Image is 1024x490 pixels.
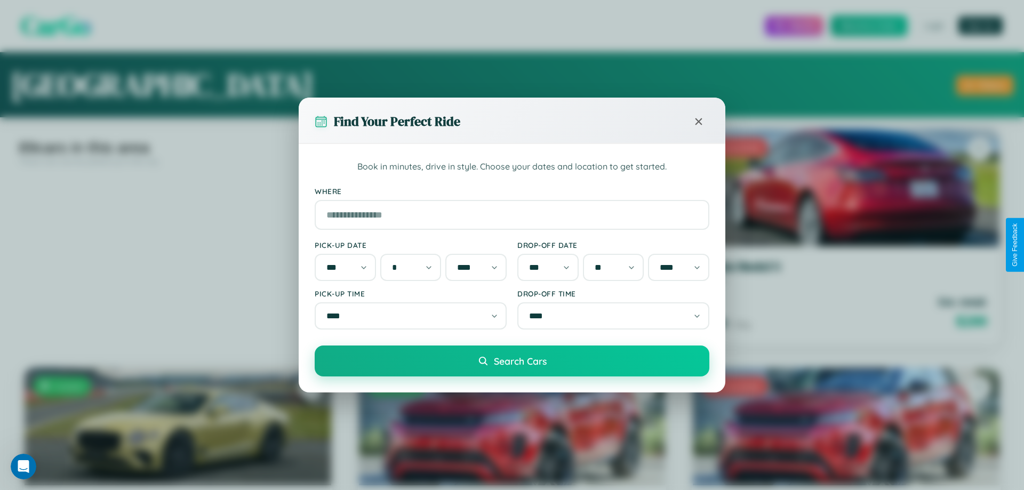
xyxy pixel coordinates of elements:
[494,355,547,367] span: Search Cars
[315,346,709,376] button: Search Cars
[315,160,709,174] p: Book in minutes, drive in style. Choose your dates and location to get started.
[334,113,460,130] h3: Find Your Perfect Ride
[315,289,507,298] label: Pick-up Time
[517,240,709,250] label: Drop-off Date
[315,187,709,196] label: Where
[517,289,709,298] label: Drop-off Time
[315,240,507,250] label: Pick-up Date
